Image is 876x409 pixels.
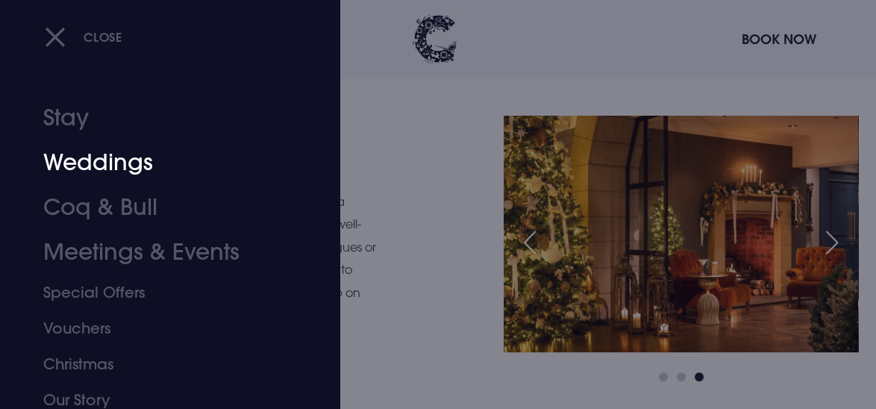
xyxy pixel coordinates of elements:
[43,310,277,346] a: Vouchers
[84,29,122,45] span: Close
[45,22,122,52] button: Close
[43,185,277,230] a: Coq & Bull
[43,346,277,382] a: Christmas
[43,96,277,140] a: Stay
[43,140,277,185] a: Weddings
[43,275,277,310] a: Special Offers
[43,230,277,275] a: Meetings & Events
